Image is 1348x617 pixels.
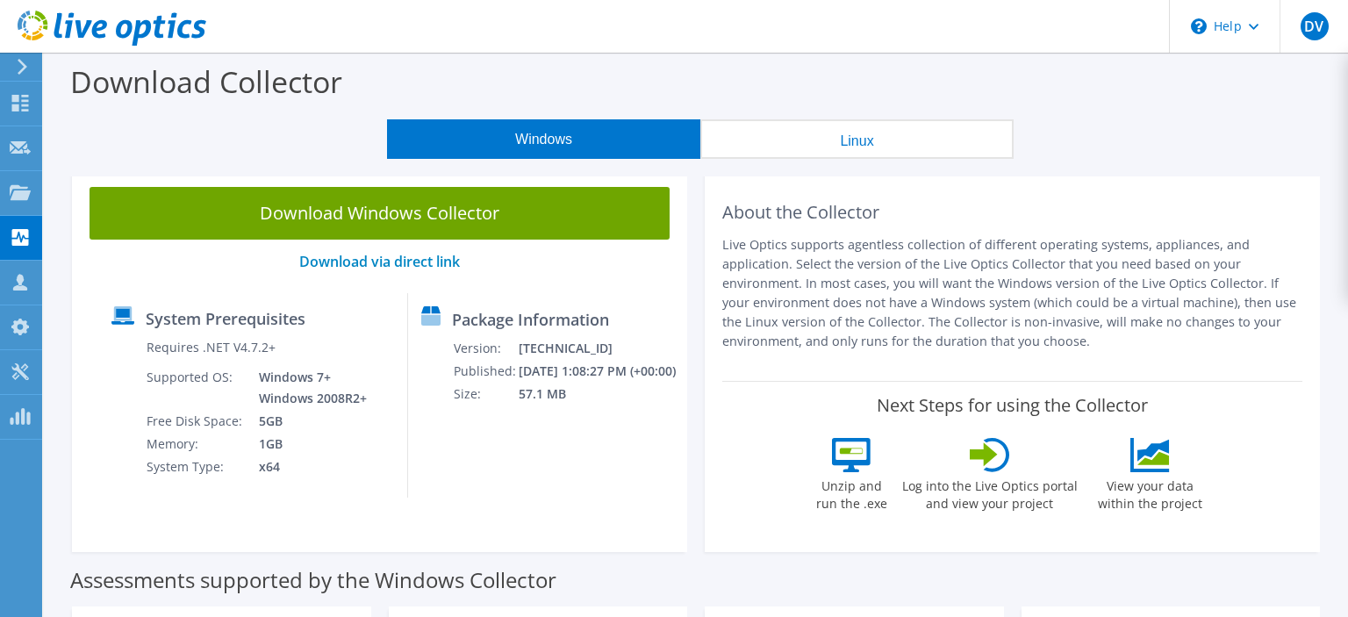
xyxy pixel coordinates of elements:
[299,252,460,271] a: Download via direct link
[518,383,679,405] td: 57.1 MB
[70,61,342,102] label: Download Collector
[518,360,679,383] td: [DATE] 1:08:27 PM (+00:00)
[1301,12,1329,40] span: DV
[70,571,556,589] label: Assessments supported by the Windows Collector
[812,472,893,513] label: Unzip and run the .exe
[246,433,370,456] td: 1GB
[452,311,609,328] label: Package Information
[146,456,246,478] td: System Type:
[722,235,1302,351] p: Live Optics supports agentless collection of different operating systems, appliances, and applica...
[1191,18,1207,34] svg: \n
[453,360,518,383] td: Published:
[722,202,1302,223] h2: About the Collector
[146,410,246,433] td: Free Disk Space:
[146,366,246,410] td: Supported OS:
[901,472,1079,513] label: Log into the Live Optics portal and view your project
[246,410,370,433] td: 5GB
[877,395,1148,416] label: Next Steps for using the Collector
[387,119,700,159] button: Windows
[453,337,518,360] td: Version:
[146,433,246,456] td: Memory:
[1087,472,1214,513] label: View your data within the project
[146,310,305,327] label: System Prerequisites
[90,187,670,240] a: Download Windows Collector
[453,383,518,405] td: Size:
[700,119,1014,159] button: Linux
[246,456,370,478] td: x64
[147,339,276,356] label: Requires .NET V4.7.2+
[246,366,370,410] td: Windows 7+ Windows 2008R2+
[518,337,679,360] td: [TECHNICAL_ID]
